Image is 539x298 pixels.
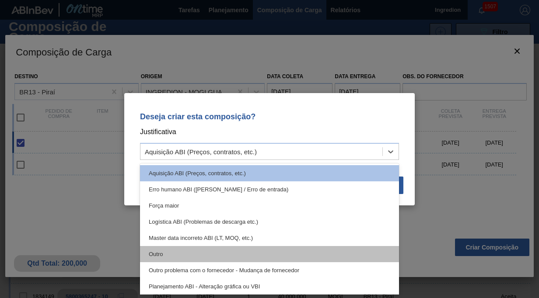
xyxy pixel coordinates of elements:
div: Aquisição ABI (Preços, contratos, etc.) [140,165,399,181]
div: Master data incorreto ABI (LT, MOQ, etc.) [140,230,399,246]
p: Justificativa [140,126,399,138]
div: Planejamento ABI - Alteração gráfica ou VBI [140,278,399,295]
div: Logística ABI (Problemas de descarga etc.) [140,214,399,230]
div: Erro humano ABI ([PERSON_NAME] / Erro de entrada) [140,181,399,198]
div: Força maior [140,198,399,214]
div: Outro [140,246,399,262]
p: Deseja criar esta composição? [140,112,399,121]
div: Aquisição ABI (Preços, contratos, etc.) [145,148,257,155]
div: Outro problema com o fornecedor - Mudança de fornecedor [140,262,399,278]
